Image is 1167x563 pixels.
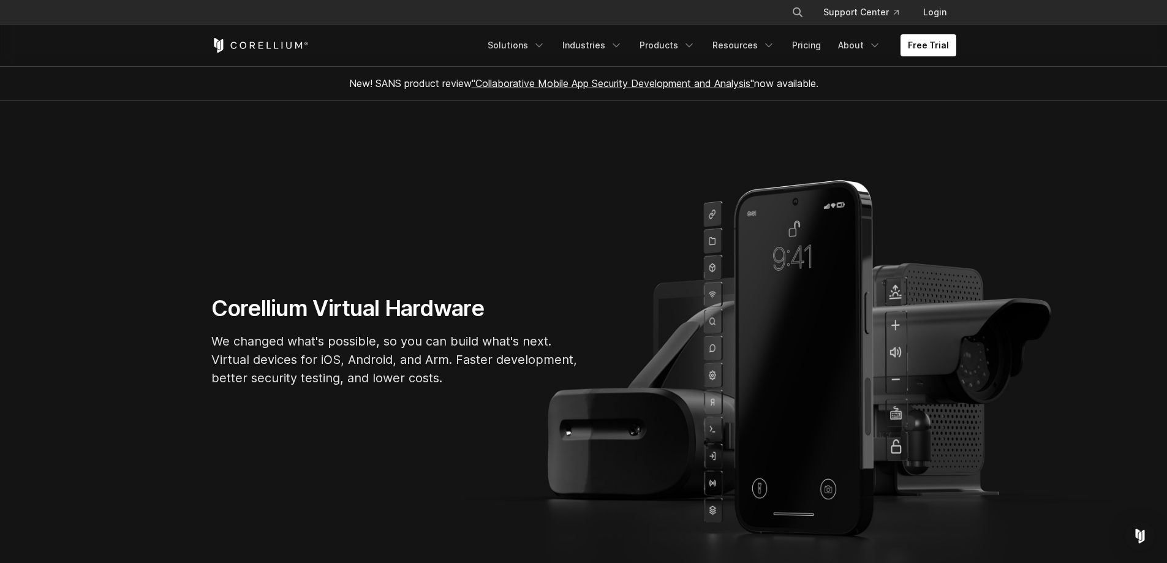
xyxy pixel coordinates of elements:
a: Login [913,1,956,23]
p: We changed what's possible, so you can build what's next. Virtual devices for iOS, Android, and A... [211,332,579,387]
a: Resources [705,34,782,56]
a: Products [632,34,703,56]
a: Corellium Home [211,38,309,53]
div: Open Intercom Messenger [1125,521,1155,551]
button: Search [787,1,809,23]
h1: Corellium Virtual Hardware [211,295,579,322]
a: Support Center [814,1,908,23]
a: Solutions [480,34,553,56]
a: About [831,34,888,56]
a: "Collaborative Mobile App Security Development and Analysis" [472,77,754,89]
a: Free Trial [901,34,956,56]
span: New! SANS product review now available. [349,77,818,89]
a: Pricing [785,34,828,56]
div: Navigation Menu [480,34,956,56]
div: Navigation Menu [777,1,956,23]
a: Industries [555,34,630,56]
